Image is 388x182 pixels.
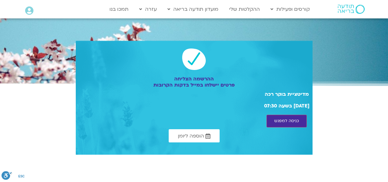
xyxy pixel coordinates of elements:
h2: ההרשמה הצליחה פרטים יישלחו במייל בדקות הקרובות [79,76,309,88]
a: תמכו בנו [106,3,132,15]
img: תודעה בריאה [338,5,365,14]
span: הוספה ליומן [178,133,204,139]
h2: [DATE] בשעה 07:30 [264,103,309,109]
button: כניסה למפגש [267,115,307,127]
a: קורסים ופעילות [267,3,313,15]
a: כניסה למפגש [274,118,299,124]
h2: מדיטציית בוקר רכה [264,91,309,97]
a: עזרה [136,3,160,15]
a: מועדון תודעה בריאה [164,3,221,15]
a: הוספה ליומן [169,129,220,142]
a: ההקלטות שלי [226,3,263,15]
